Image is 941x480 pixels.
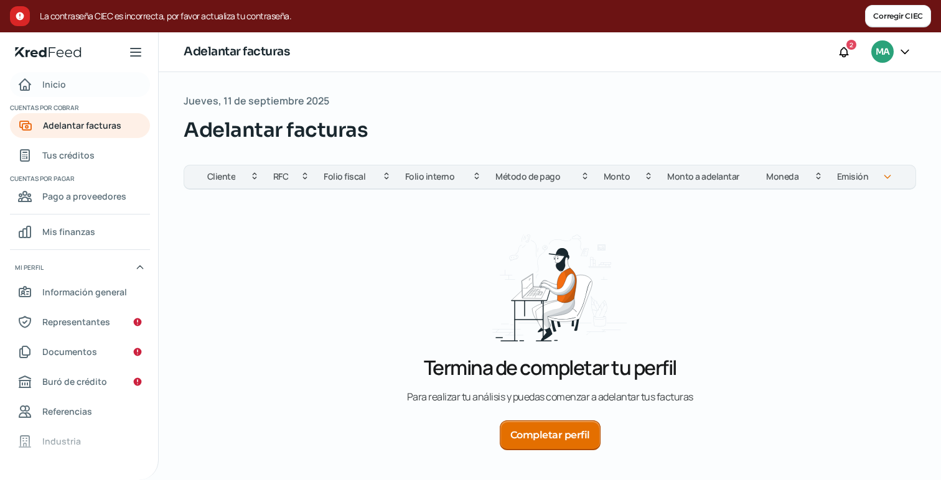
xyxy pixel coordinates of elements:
[10,310,150,335] a: Representantes
[495,169,560,184] span: Método de pago
[10,113,150,138] a: Adelantar facturas
[10,429,150,454] a: Industria
[42,463,106,479] span: Redes sociales
[10,184,150,209] a: Pago a proveedores
[10,102,148,113] span: Cuentas por cobrar
[42,374,107,389] span: Buró de crédito
[324,169,365,184] span: Folio fiscal
[467,222,632,346] img: Termina de completar tu perfil
[10,219,150,244] a: Mis finanzas
[42,224,95,239] span: Mis finanzas
[766,169,798,184] span: Moneda
[42,433,81,449] span: Industria
[42,188,126,204] span: Pago a proveedores
[850,39,853,50] span: 2
[43,118,121,133] span: Adelantar facturas
[405,169,455,184] span: Folio interno
[10,369,150,394] a: Buró de crédito
[42,147,95,163] span: Tus créditos
[42,314,110,330] span: Representantes
[10,399,150,424] a: Referencias
[837,169,869,184] span: Emisión
[424,354,676,381] p: Termina de completar tu perfil
[184,115,368,145] span: Adelantar facturas
[407,389,693,405] p: P a r a r e a l i z a r t u a n á l i s i s y p u e d a s c o m e n z a r a a d e l a n t a r t u...
[42,284,127,300] span: Información general
[40,9,865,24] span: La contraseña CIEC es incorrecta, por favor actualiza tu contraseña.
[42,76,66,92] span: Inicio
[500,420,601,450] button: Completar perfil
[604,169,630,184] span: Monto
[42,344,97,359] span: Documentos
[15,262,44,273] span: Mi perfil
[865,5,931,27] button: Corregir CIEC
[184,92,329,110] span: Jueves, 11 de septiembre 2025
[273,169,289,184] span: RFC
[10,72,150,97] a: Inicio
[10,339,150,364] a: Documentos
[667,169,739,184] span: Monto a adelantar
[10,280,150,305] a: Información general
[10,143,150,168] a: Tus créditos
[207,169,236,184] span: Cliente
[10,173,148,184] span: Cuentas por pagar
[876,45,889,60] span: MA
[184,43,289,61] h1: Adelantar facturas
[42,404,92,419] span: Referencias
